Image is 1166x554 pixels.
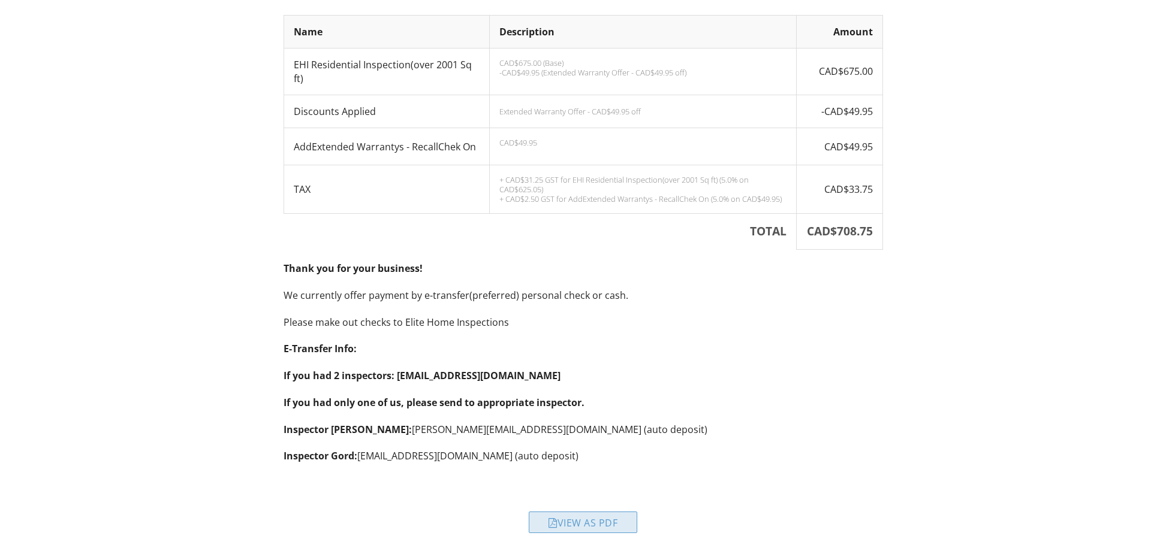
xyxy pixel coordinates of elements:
[284,49,490,95] td: EHI Residential Inspection(over 2001 Sq ft)
[529,511,637,533] div: View as PDF
[284,165,490,214] td: TAX
[490,15,797,48] th: Description
[284,342,357,355] strong: E-Transfer Info:
[797,214,882,250] th: CAD$708.75
[499,107,787,116] div: Extended Warranty Offer - CAD$49.95 off
[499,194,787,204] div: + CAD$2.50 GST for AddExtended Warrantys - RecallChek On (5.0% on CAD$49.95)
[284,396,584,409] strong: If you had only one of us, please send to appropriate inspector.
[284,262,883,463] p: We currently offer payment by e-transfer(preferred) personal check or cash. Please make out check...
[499,175,787,194] div: + CAD$31.25 GST for EHI Residential Inspection(over 2001 Sq ft) (5.0% on CAD$625.05)
[797,165,882,214] td: CAD$33.75
[797,49,882,95] td: CAD$675.00
[284,95,490,128] td: Discounts Applied
[797,95,882,128] td: -CAD$49.95
[797,128,882,165] td: CAD$49.95
[284,128,490,165] td: AddExtended Warrantys - RecallChek On
[284,214,797,250] th: TOTAL
[284,262,423,275] strong: Thank you for your business!
[529,519,637,532] a: View as PDF
[284,449,357,462] strong: Inspector Gord:
[499,138,787,147] p: CAD$49.95
[284,369,561,382] strong: If you had 2 inspectors: [EMAIL_ADDRESS][DOMAIN_NAME]
[284,15,490,48] th: Name
[797,15,882,48] th: Amount
[284,423,412,436] strong: Inspector [PERSON_NAME]:
[499,58,787,77] p: CAD$675.00 (Base) -CAD$49.95 (Extended Warranty Offer - CAD$49.95 off)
